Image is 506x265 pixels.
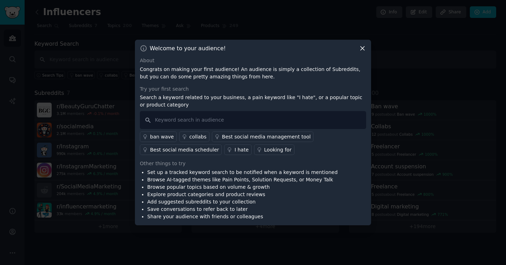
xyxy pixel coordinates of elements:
[147,176,338,183] li: Browse AI-tagged themes like Pain Points, Solution Requests, or Money Talk
[212,131,314,142] a: Best social media management tool
[189,133,207,141] div: collabs
[140,94,366,109] p: Search a keyword related to your business, a pain keyword like "I hate", or a popular topic or pr...
[147,183,338,191] li: Browse popular topics based on volume & growth
[140,144,222,155] a: Best social media scheduler
[150,45,226,52] h3: Welcome to your audience!
[147,206,338,213] li: Save conversations to refer back to later
[224,144,251,155] a: I hate
[140,111,366,129] input: Keyword search in audience
[234,146,248,154] div: I hate
[140,131,177,142] a: ban wave
[147,198,338,206] li: Add suggested subreddits to your collection
[264,146,292,154] div: Looking for
[140,66,366,80] p: Congrats on making your first audience! An audience is simply a collection of Subreddits, but you...
[147,169,338,176] li: Set up a tracked keyword search to be notified when a keyword is mentioned
[147,213,338,220] li: Share your audience with friends or colleagues
[222,133,311,141] div: Best social media management tool
[140,57,366,64] div: About
[150,133,174,141] div: ban wave
[140,85,366,93] div: Try your first search
[147,191,338,198] li: Explore product categories and product reviews
[140,160,366,167] div: Other things to try
[179,131,209,142] a: collabs
[254,144,294,155] a: Looking for
[150,146,219,154] div: Best social media scheduler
